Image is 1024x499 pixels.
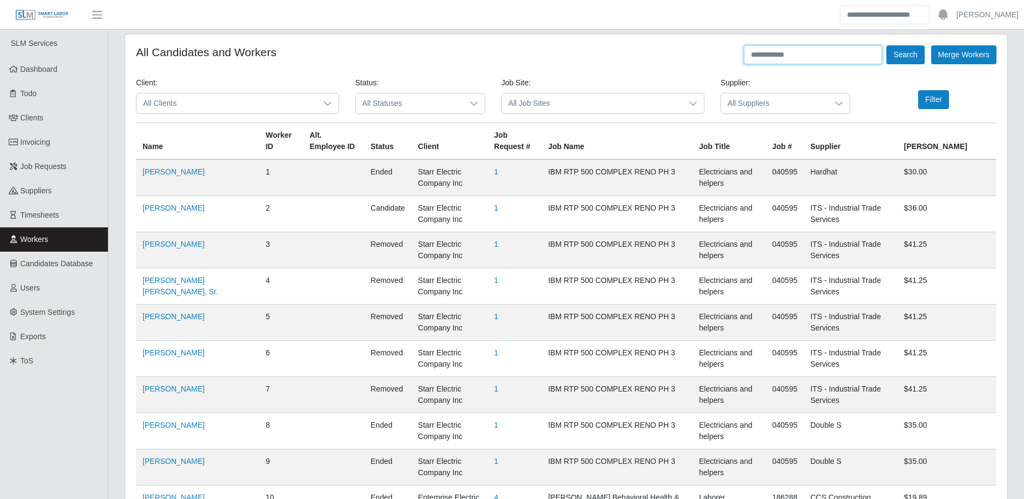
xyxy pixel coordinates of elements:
[693,449,765,485] td: Electricians and helpers
[541,232,693,268] td: IBM RTP 500 COMPLEX RENO PH 3
[21,162,67,171] span: Job Requests
[356,93,463,113] span: All Statuses
[136,45,276,59] h4: All Candidates and Workers
[364,341,412,377] td: removed
[411,449,487,485] td: Starr Electric Company Inc
[21,186,52,195] span: Suppliers
[541,196,693,232] td: IBM RTP 500 COMPLEX RENO PH 3
[411,196,487,232] td: Starr Electric Company Inc
[494,421,498,429] a: 1
[143,312,205,321] a: [PERSON_NAME]
[136,123,259,160] th: Name
[411,377,487,413] td: Starr Electric Company Inc
[766,341,804,377] td: 040595
[693,159,765,196] td: Electricians and helpers
[766,159,804,196] td: 040595
[886,45,924,64] button: Search
[21,332,46,341] span: Exports
[957,9,1019,21] a: [PERSON_NAME]
[487,123,541,160] th: Job Request #
[143,204,205,212] a: [PERSON_NAME]
[21,138,50,146] span: Invoicing
[494,385,498,393] a: 1
[501,77,531,89] label: Job Site:
[143,276,218,296] a: [PERSON_NAME] [PERSON_NAME], Sr.
[259,268,303,305] td: 4
[693,341,765,377] td: Electricians and helpers
[143,167,205,176] a: [PERSON_NAME]
[931,45,996,64] button: Merge Workers
[898,341,996,377] td: $41.25
[364,232,412,268] td: removed
[21,284,40,292] span: Users
[541,341,693,377] td: IBM RTP 500 COMPLEX RENO PH 3
[494,240,498,248] a: 1
[804,268,897,305] td: ITS - Industrial Trade Services
[898,305,996,341] td: $41.25
[766,449,804,485] td: 040595
[259,341,303,377] td: 6
[411,232,487,268] td: Starr Electric Company Inc
[804,305,897,341] td: ITS - Industrial Trade Services
[303,123,364,160] th: Alt. Employee ID
[143,421,205,429] a: [PERSON_NAME]
[804,159,897,196] td: Hardhat
[21,89,37,98] span: Todo
[411,305,487,341] td: Starr Electric Company Inc
[693,305,765,341] td: Electricians and helpers
[259,305,303,341] td: 5
[721,77,750,89] label: Supplier:
[766,413,804,449] td: 040595
[21,113,44,122] span: Clients
[11,39,57,48] span: SLM Services
[494,167,498,176] a: 1
[693,232,765,268] td: Electricians and helpers
[494,204,498,212] a: 1
[804,123,897,160] th: Supplier
[411,341,487,377] td: Starr Electric Company Inc
[804,341,897,377] td: ITS - Industrial Trade Services
[494,312,498,321] a: 1
[259,196,303,232] td: 2
[804,232,897,268] td: ITS - Industrial Trade Services
[494,348,498,357] a: 1
[364,268,412,305] td: removed
[766,232,804,268] td: 040595
[541,123,693,160] th: Job Name
[766,196,804,232] td: 040595
[898,413,996,449] td: $35.00
[21,308,75,316] span: System Settings
[766,268,804,305] td: 040595
[259,159,303,196] td: 1
[721,93,829,113] span: All Suppliers
[21,235,49,244] span: Workers
[804,449,897,485] td: Double S
[766,305,804,341] td: 040595
[918,90,949,109] button: Filter
[502,93,682,113] span: All Job Sites
[364,377,412,413] td: removed
[693,196,765,232] td: Electricians and helpers
[411,123,487,160] th: Client
[494,457,498,466] a: 1
[21,211,59,219] span: Timesheets
[766,123,804,160] th: Job #
[693,377,765,413] td: Electricians and helpers
[541,449,693,485] td: IBM RTP 500 COMPLEX RENO PH 3
[541,159,693,196] td: IBM RTP 500 COMPLEX RENO PH 3
[898,377,996,413] td: $41.25
[364,196,412,232] td: candidate
[494,276,498,285] a: 1
[364,413,412,449] td: ended
[259,413,303,449] td: 8
[411,159,487,196] td: Starr Electric Company Inc
[364,449,412,485] td: ended
[21,65,58,73] span: Dashboard
[541,377,693,413] td: IBM RTP 500 COMPLEX RENO PH 3
[541,413,693,449] td: IBM RTP 500 COMPLEX RENO PH 3
[898,123,996,160] th: [PERSON_NAME]
[259,123,303,160] th: Worker ID
[804,377,897,413] td: ITS - Industrial Trade Services
[898,449,996,485] td: $35.00
[143,457,205,466] a: [PERSON_NAME]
